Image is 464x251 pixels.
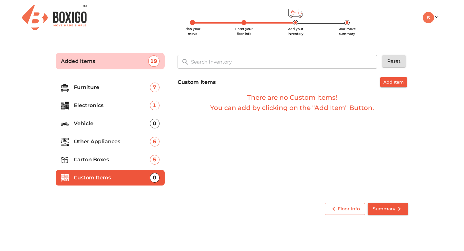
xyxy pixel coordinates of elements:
[74,84,150,91] p: Furniture
[74,156,150,164] p: Carton Boxes
[150,137,159,146] div: 6
[383,78,404,86] span: Add Item
[22,5,87,30] img: Boxigo
[338,27,356,36] span: Your move summary
[150,101,159,110] div: 1
[74,120,150,127] p: Vehicle
[74,174,150,182] p: Custom Items
[382,55,406,67] button: Reset
[178,92,407,113] h6: There are no Custom Items! You can add by clicking on the "Add Item" Button.
[235,27,253,36] span: Enter your floor info
[387,57,401,65] span: Reset
[368,203,408,215] button: Summary
[148,55,159,67] div: 19
[380,77,407,87] button: Add Item
[330,205,360,213] span: Floor Info
[150,155,159,165] div: 5
[325,203,365,215] button: Floor Info
[187,55,382,69] input: Search Inventory
[150,173,159,183] div: 0
[74,138,150,146] p: Other Appliances
[61,57,148,65] p: Added Items
[150,83,159,92] div: 7
[178,78,216,87] h6: Custom Items
[373,205,403,213] span: Summary
[150,119,159,128] div: 0
[74,102,150,109] p: Electronics
[185,27,200,36] span: Plan your move
[288,27,304,36] span: Add your inventory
